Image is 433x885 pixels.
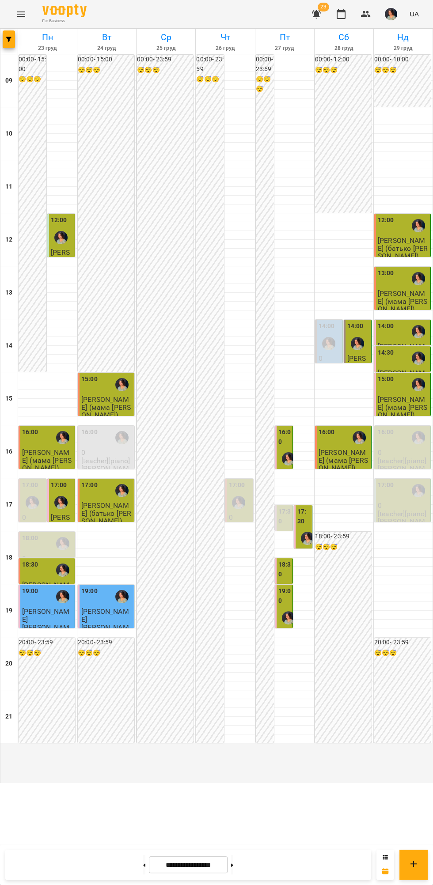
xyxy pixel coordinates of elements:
[378,480,394,490] label: 17:00
[26,496,39,509] img: Ніколь
[19,44,76,53] h6: 23 груд
[51,513,72,575] span: [PERSON_NAME] (мама [PERSON_NAME]) 6р.
[378,427,394,437] label: 16:00
[378,216,394,225] label: 12:00
[81,607,129,623] span: [PERSON_NAME]
[81,501,131,525] span: [PERSON_NAME] (батько [PERSON_NAME])
[5,447,12,457] h6: 16
[374,65,431,75] h6: 😴😴😴
[196,55,224,74] h6: 00:00 - 23:59
[319,321,335,331] label: 14:00
[51,248,72,303] span: [PERSON_NAME] (мама [PERSON_NAME])
[22,480,38,490] label: 17:00
[115,378,129,391] img: Ніколь
[5,500,12,510] h6: 17
[19,648,75,658] h6: 😴😴😴
[322,337,335,350] img: Ніколь
[22,522,44,560] p: [teacher][piano] [PERSON_NAME]
[5,235,12,245] h6: 12
[78,638,134,647] h6: 20:00 - 23:59
[54,496,68,509] div: Ніколь
[278,427,291,446] label: 16:00
[297,507,310,526] label: 17:30
[19,75,46,84] h6: 😴😴😴
[374,55,431,64] h6: 00:00 - 10:00
[42,4,87,17] img: Voopty Logo
[232,496,245,509] img: Ніколь
[137,55,194,64] h6: 00:00 - 23:59
[319,363,341,386] p: [PERSON_NAME]
[412,378,425,391] div: Ніколь
[347,321,364,331] label: 14:00
[56,537,69,550] img: Ніколь
[137,65,194,75] h6: 😴😴😴
[315,542,372,552] h6: 😴😴😴
[228,522,251,560] p: [teacher][piano] [PERSON_NAME]
[115,590,129,603] div: Ніколь
[378,502,429,509] p: 0
[278,586,291,605] label: 19:00
[81,624,132,639] p: [PERSON_NAME]
[81,586,98,596] label: 19:00
[5,182,12,192] h6: 11
[5,394,12,404] h6: 15
[78,55,134,64] h6: 00:00 - 15:00
[315,532,372,541] h6: 18:00 - 23:59
[378,449,429,456] p: 0
[347,354,368,408] span: [PERSON_NAME] (мама [PERSON_NAME])
[412,272,425,285] img: Ніколь
[406,6,422,22] button: UA
[115,484,129,497] div: Ніколь
[81,427,98,437] label: 16:00
[115,431,129,444] div: Ніколь
[378,236,428,260] span: [PERSON_NAME] (батько [PERSON_NAME])
[138,44,194,53] h6: 25 груд
[81,374,98,384] label: 15:00
[282,452,295,465] img: Ніколь
[353,431,366,444] div: Ніколь
[301,532,314,545] img: Ніколь
[22,514,44,521] p: 0
[5,712,12,722] h6: 21
[378,510,429,533] p: [teacher][piano] [PERSON_NAME]
[378,342,425,358] span: [PERSON_NAME]
[197,44,253,53] h6: 26 груд
[11,4,32,25] button: Menu
[81,480,98,490] label: 17:00
[278,560,291,579] label: 18:30
[412,431,425,444] img: Ніколь
[22,427,38,437] label: 16:00
[257,44,313,53] h6: 27 груд
[378,321,394,331] label: 14:00
[228,480,245,490] label: 17:00
[51,480,67,490] label: 17:00
[22,448,72,472] span: [PERSON_NAME] (мама [PERSON_NAME])
[22,607,70,623] span: [PERSON_NAME]
[315,65,372,75] h6: 😴😴😴
[412,219,425,232] img: Ніколь
[316,44,372,53] h6: 28 груд
[378,395,427,419] span: [PERSON_NAME] (мама [PERSON_NAME])
[5,606,12,616] h6: 19
[56,590,69,603] img: Ніколь
[378,269,394,278] label: 13:00
[378,374,394,384] label: 15:00
[5,76,12,86] h6: 09
[228,514,251,521] p: 0
[410,9,419,19] span: UA
[375,30,431,44] h6: Нд
[351,337,364,350] div: Ніколь
[378,348,394,358] label: 14:30
[257,30,313,44] h6: Пт
[22,560,38,570] label: 18:30
[282,611,295,624] img: Ніколь
[56,564,69,577] img: Ніколь
[19,55,46,74] h6: 00:00 - 15:00
[378,289,427,313] span: [PERSON_NAME] (мама [PERSON_NAME])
